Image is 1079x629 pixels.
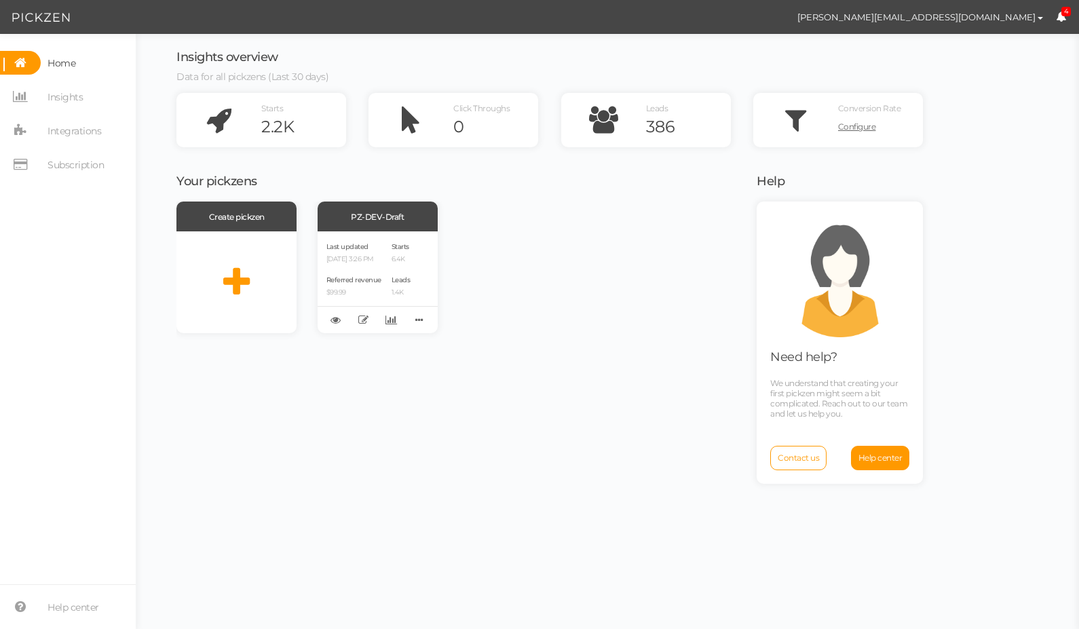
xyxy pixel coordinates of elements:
p: 6.4K [392,255,411,264]
span: Leads [646,103,668,113]
span: Insights [48,86,83,108]
div: Last updated [DATE] 3:26 PM Referred revenue $99.99 Starts 6.4K Leads 1.4K [318,231,438,333]
img: d72b7d863f6005cc4e963d3776029e7f [761,5,784,29]
a: Configure [838,117,923,137]
span: Configure [838,121,876,132]
span: Home [48,52,75,74]
p: $99.99 [326,288,381,297]
div: 2.2K [261,117,346,137]
span: Subscription [48,154,104,176]
span: [PERSON_NAME][EMAIL_ADDRESS][DOMAIN_NAME] [797,12,1036,22]
span: We understand that creating your first pickzen might seem a bit complicated. Reach out to our tea... [770,378,907,419]
p: [DATE] 3:26 PM [326,255,381,264]
img: Pickzen logo [12,9,70,26]
span: Your pickzens [176,174,257,189]
span: Integrations [48,120,101,142]
div: 0 [453,117,538,137]
img: support.png [779,215,901,337]
a: Help center [851,446,910,470]
span: Leads [392,275,411,284]
span: Need help? [770,349,837,364]
span: Insights overview [176,50,278,64]
span: Help [757,174,784,189]
span: Data for all pickzens (Last 30 days) [176,71,328,83]
button: [PERSON_NAME][EMAIL_ADDRESS][DOMAIN_NAME] [784,5,1056,28]
span: Starts [392,242,409,251]
span: Click Throughs [453,103,510,113]
span: 4 [1061,7,1072,17]
span: Referred revenue [326,275,381,284]
div: PZ-DEV-Draft [318,202,438,231]
span: Contact us [778,453,819,463]
span: Starts [261,103,283,113]
p: 1.4K [392,288,411,297]
span: Create pickzen [209,212,265,222]
span: Help center [858,453,903,463]
span: Last updated [326,242,368,251]
span: Conversion Rate [838,103,901,113]
div: 386 [646,117,731,137]
span: Help center [48,596,99,618]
